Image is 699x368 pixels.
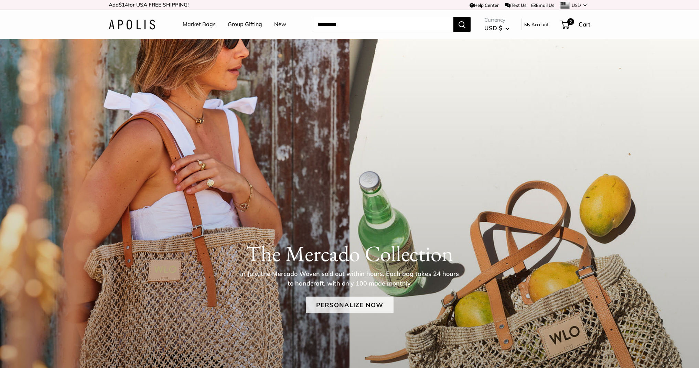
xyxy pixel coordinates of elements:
[524,20,549,29] a: My Account
[572,2,581,8] span: USD
[484,15,509,25] span: Currency
[561,19,590,30] a: 2 Cart
[228,19,262,30] a: Group Gifting
[183,19,216,30] a: Market Bags
[484,23,509,34] button: USD $
[312,17,453,32] input: Search...
[579,21,590,28] span: Cart
[306,297,394,313] a: Personalize Now
[567,18,574,25] span: 2
[109,241,590,267] h1: The Mercado Collection
[531,2,554,8] a: Email Us
[238,269,461,288] p: In July, the Mercado Woven sold out within hours. Each bag takes 24 hours to handcraft, with only...
[274,19,286,30] a: New
[470,2,499,8] a: Help Center
[484,24,502,32] span: USD $
[119,1,128,8] span: $14
[453,17,471,32] button: Search
[109,20,155,30] img: Apolis
[505,2,526,8] a: Text Us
